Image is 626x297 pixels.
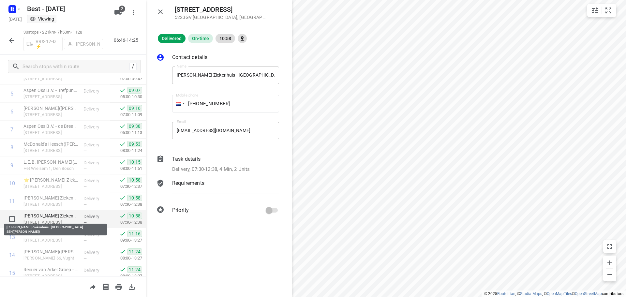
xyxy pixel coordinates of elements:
[86,283,99,290] span: Share route
[83,220,87,225] span: —
[172,53,207,61] p: Contact details
[172,95,185,112] div: Netherlands: + 31
[158,36,186,41] span: Delivered
[127,105,142,111] span: 09:16
[29,16,54,22] div: You are currently in view mode. To make any changes, go to edit project.
[156,179,279,199] div: Requirements
[9,252,15,258] div: 14
[119,248,126,255] svg: Done
[23,87,78,94] p: Aspen Oss B.V. - Trefpunt De Geer(Rody van Elst / Rodney Hartogs/Peter Smit)
[175,15,266,20] p: 5223GV [GEOGRAPHIC_DATA] , [GEOGRAPHIC_DATA]
[172,206,189,214] p: Priority
[110,237,142,244] p: 09:00-13:27
[23,183,78,190] p: Deutersestraat 1, 's-hertogenbosch
[175,6,266,13] h5: [STREET_ADDRESS]
[127,177,142,183] span: 10:58
[110,219,142,226] p: 07:30-12:38
[9,198,15,204] div: 11
[127,195,142,201] span: 10:58
[23,213,78,219] p: [PERSON_NAME] Ziekenhuis - [GEOGRAPHIC_DATA] - SEH([PERSON_NAME])
[23,177,78,183] p: ⭐ Jeroen Bosch Ziekenhuis – Den Bosch hoofdlocatie(Frank Bekkers)
[119,87,126,94] svg: Done
[83,166,87,171] span: —
[154,5,167,18] button: Close
[127,159,142,165] span: 10:15
[127,213,142,219] span: 10:58
[119,141,126,147] svg: Done
[83,267,108,274] p: Delivery
[216,36,235,41] span: 10:58
[83,231,108,238] p: Delivery
[23,111,78,118] p: [STREET_ADDRESS]
[23,159,78,165] p: L.E.B. Smit - De Duizendpoot(Luc Smit)
[112,6,125,19] button: 2
[127,248,142,255] span: 11:24
[114,37,141,44] p: 06:46-14:25
[602,4,615,17] button: Fit zoom
[23,129,78,136] p: [STREET_ADDRESS]
[83,130,87,135] span: —
[238,34,247,43] div: Show driver's finish location
[83,184,87,189] span: —
[6,213,19,226] span: Select
[110,147,142,154] p: 08:00-11:24
[127,266,142,273] span: 11:24
[575,291,602,296] a: OpenStreetMap
[83,177,108,184] p: Delivery
[83,106,108,112] p: Delivery
[547,291,572,296] a: OpenMapTiles
[127,141,142,147] span: 09:53
[110,201,142,208] p: 07:30-12:38
[22,62,129,72] input: Search stops within route
[589,4,602,17] button: Map settings
[10,126,13,133] div: 7
[110,255,142,261] p: 08:00-13:27
[110,94,142,100] p: 05:00-10:30
[110,165,142,172] p: 08:00-11:51
[110,111,142,118] p: 07:00-11:09
[23,195,78,201] p: Jeroen Bosch Ziekenhuis - Den Bosch - IC(Frank Bekkers)
[99,283,112,290] span: Print shipping labels
[172,179,204,187] p: Requirements
[83,124,108,130] p: Delivery
[23,266,78,273] p: Reinier van Arkel Groep - HIC 3(Peter Sprangers)
[9,180,15,186] div: 10
[127,230,142,237] span: 11:16
[23,141,78,147] p: McDonald's Heesch(Michael Schakel)
[129,63,137,70] div: /
[83,159,108,166] p: Delivery
[83,202,87,207] span: —
[23,219,78,226] p: Deutersestraat 1, 's-hertogenbosch
[110,273,142,279] p: 08:00-13:27
[23,248,78,255] p: Reinier van Arkel - Vijverhof(Peter Sprangers)
[127,123,142,129] span: 09:38
[23,29,103,36] p: 30 stops • 221km • 7h50m • 112u
[497,291,515,296] a: Routetitan
[156,155,279,173] div: Task detailsDelivery, 07:30-12:38, 4 Min, 2 Units
[520,291,542,296] a: Stadia Maps
[119,213,126,219] svg: Done
[125,283,138,290] span: Download route
[172,95,279,112] input: 1 (702) 123-4567
[127,87,142,94] span: 09:07
[119,123,126,129] svg: Done
[119,6,125,12] span: 2
[83,213,108,220] p: Delivery
[587,4,616,17] div: small contained button group
[127,6,140,19] button: More
[23,123,78,129] p: Aspen Oss B.V. - de Breek ([PERSON_NAME] / [PERSON_NAME]/[PERSON_NAME])
[110,129,142,136] p: 05:00-11:13
[23,76,78,82] p: Middenkampweg 2, Nijmegen
[83,249,108,256] p: Delivery
[23,94,78,100] p: [STREET_ADDRESS]
[10,162,13,169] div: 9
[83,274,87,279] span: —
[23,165,78,172] p: Het Wielsem 1, Den Bosch
[83,195,108,202] p: Delivery
[83,148,87,153] span: —
[23,147,78,154] p: [STREET_ADDRESS]
[9,234,15,240] div: 13
[188,36,213,41] span: On-time
[119,266,126,273] svg: Done
[83,77,87,82] span: —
